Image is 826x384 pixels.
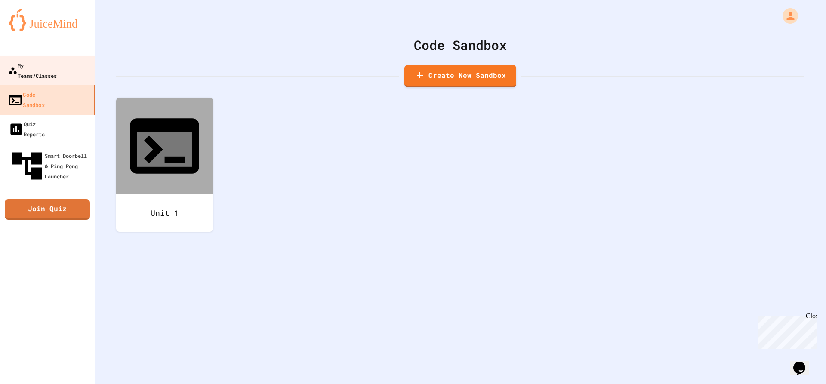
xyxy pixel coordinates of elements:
div: Unit 1 [116,194,213,232]
div: Quiz Reports [9,119,45,139]
div: Code Sandbox [7,89,44,110]
iframe: chat widget [755,312,817,349]
a: Unit 1 [116,98,213,232]
div: My Account [774,6,800,26]
img: logo-orange.svg [9,9,86,31]
div: Chat with us now!Close [3,3,59,55]
div: Code Sandbox [116,35,804,55]
a: Create New Sandbox [404,65,516,87]
iframe: chat widget [790,350,817,375]
a: Join Quiz [5,199,90,220]
div: My Teams/Classes [8,60,57,81]
div: Smart Doorbell & Ping Pong Launcher [9,148,91,184]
